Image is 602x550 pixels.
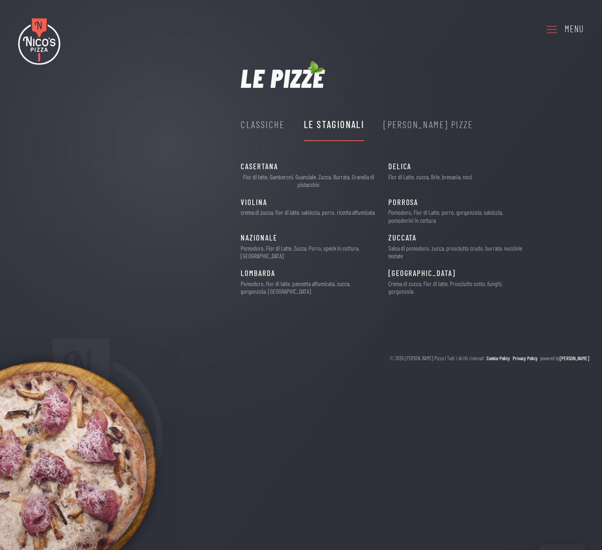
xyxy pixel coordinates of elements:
[388,196,418,209] span: PORROSA
[241,208,375,216] p: crema di zucca, fior di latte, salsiccia, porro, ricotta affumicata
[565,22,584,36] div: Menu
[487,354,510,362] a: Cookie Policy
[304,117,364,132] div: Le Stagionali
[388,232,416,244] span: ZUCCATA
[390,354,484,362] div: © 2025 [PERSON_NAME] Pizza | Tutti i diritti riservati
[18,18,60,65] img: Nico's Pizza Logo Colori
[241,267,275,280] span: LOMBARDA
[241,232,277,244] span: NAZIONALE
[383,117,473,132] div: [PERSON_NAME] Pizze
[241,244,376,259] p: Pomodoro, Fior di Latte, Zucca, Porro, speck in cottura, [GEOGRAPHIC_DATA]
[513,354,538,362] a: Privacy Policy
[241,65,324,91] h1: Le pizze
[241,117,285,132] div: Classiche
[560,355,589,361] a: [PERSON_NAME]
[388,208,524,224] p: Pomodoro, Fior di Latte, porro, gorgonzola, salsiccia, pomodorini in cottura
[241,160,278,173] span: CASERTANA
[388,280,524,295] p: Crema di zucca, Fior di latte, Prosciutto cotto, funghi, gorgonzola
[388,244,524,259] p: Salsa di pomodoro, zucca, prosciutto crudo, burrata, nocciole testate
[388,173,472,181] p: Fior di Latte, zucca, Brie, bresaola, noci
[241,280,376,295] p: Pomodoro, fior di latte, pancetta affumicata, zucca, gorgonzola, [GEOGRAPHIC_DATA]
[388,160,412,173] span: DELICA
[540,354,589,362] div: powered by
[241,173,376,188] p: Fior di latte, Gamberoni, Guanciale, Zucca, Burrata, Granella di pistacchio
[241,196,267,209] span: VIOLINA
[545,18,584,40] a: Menu
[388,267,456,280] span: [GEOGRAPHIC_DATA]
